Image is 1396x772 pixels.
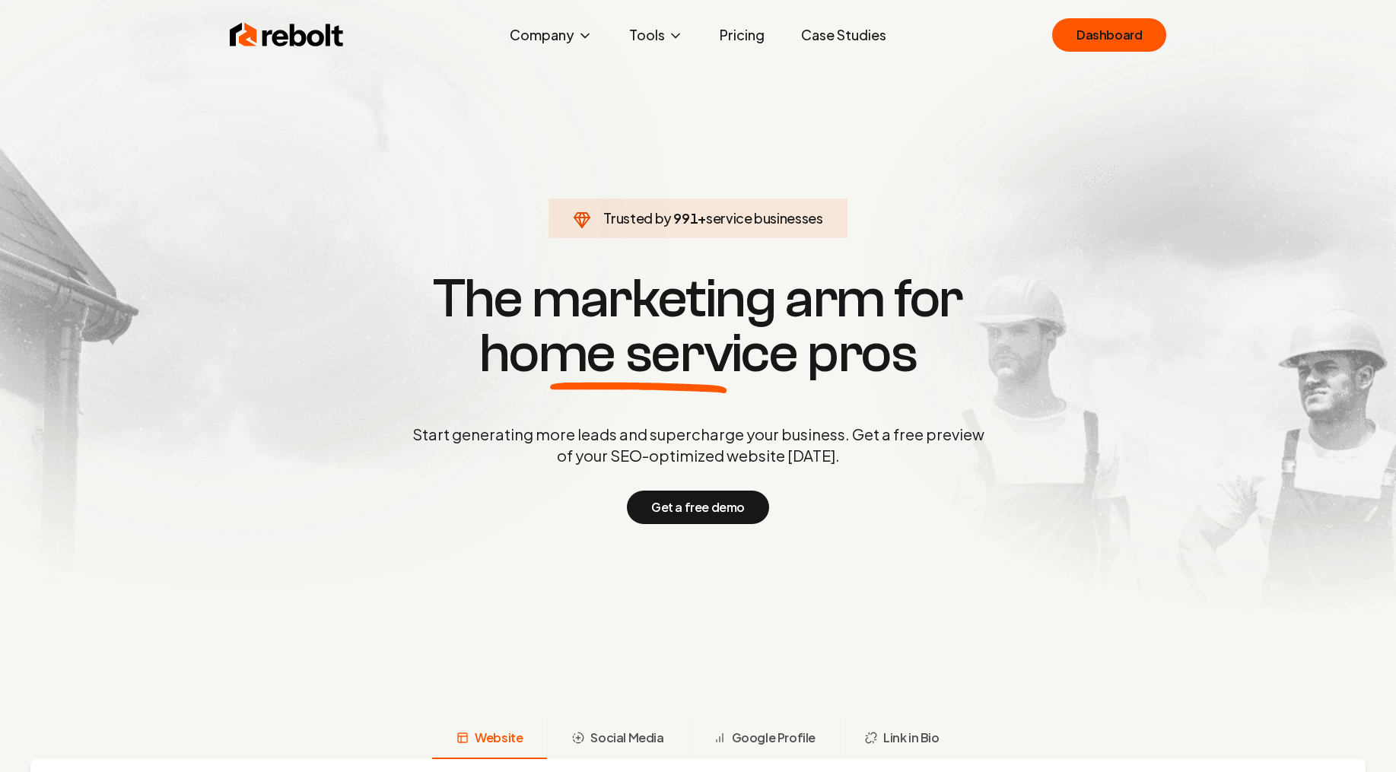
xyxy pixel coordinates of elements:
[230,20,344,50] img: Rebolt Logo
[333,272,1064,381] h1: The marketing arm for pros
[617,20,695,50] button: Tools
[547,720,688,759] button: Social Media
[475,729,523,747] span: Website
[1052,18,1166,52] a: Dashboard
[498,20,605,50] button: Company
[409,424,987,466] p: Start generating more leads and supercharge your business. Get a free preview of your SEO-optimiz...
[673,208,698,229] span: 991
[603,209,671,227] span: Trusted by
[627,491,769,524] button: Get a free demo
[883,729,940,747] span: Link in Bio
[688,720,840,759] button: Google Profile
[840,720,964,759] button: Link in Bio
[708,20,777,50] a: Pricing
[706,209,823,227] span: service businesses
[698,209,706,227] span: +
[590,729,663,747] span: Social Media
[479,326,798,381] span: home service
[732,729,816,747] span: Google Profile
[432,720,547,759] button: Website
[789,20,898,50] a: Case Studies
